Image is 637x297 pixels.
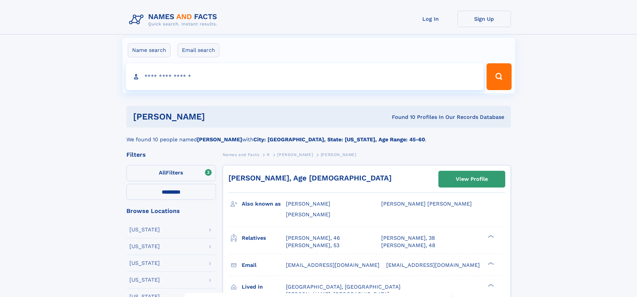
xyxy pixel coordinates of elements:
[129,277,160,283] div: [US_STATE]
[277,150,313,159] a: [PERSON_NAME]
[298,114,504,121] div: Found 10 Profiles In Our Records Database
[126,152,216,158] div: Filters
[381,234,435,242] a: [PERSON_NAME], 38
[242,281,286,293] h3: Lived in
[128,43,171,57] label: Name search
[277,152,313,157] span: [PERSON_NAME]
[242,259,286,271] h3: Email
[242,232,286,244] h3: Relatives
[404,11,457,27] a: Log In
[321,152,356,157] span: [PERSON_NAME]
[286,242,339,249] a: [PERSON_NAME], 53
[486,234,494,238] div: ❯
[286,284,401,290] span: [GEOGRAPHIC_DATA], [GEOGRAPHIC_DATA]
[126,128,511,144] div: We found 10 people named with .
[286,201,330,207] span: [PERSON_NAME]
[381,201,472,207] span: [PERSON_NAME] [PERSON_NAME]
[126,165,216,181] label: Filters
[486,283,494,287] div: ❯
[286,262,380,268] span: [EMAIL_ADDRESS][DOMAIN_NAME]
[129,244,160,249] div: [US_STATE]
[129,261,160,266] div: [US_STATE]
[133,113,299,121] h1: [PERSON_NAME]
[126,63,484,90] input: search input
[242,198,286,210] h3: Also known as
[457,11,511,27] a: Sign Up
[159,169,166,176] span: All
[286,234,340,242] a: [PERSON_NAME], 46
[267,150,270,159] a: R
[286,211,330,218] span: [PERSON_NAME]
[487,63,511,90] button: Search Button
[228,174,392,182] a: [PERSON_NAME], Age [DEMOGRAPHIC_DATA]
[486,261,494,266] div: ❯
[253,136,425,143] b: City: [GEOGRAPHIC_DATA], State: [US_STATE], Age Range: 45-60
[126,208,216,214] div: Browse Locations
[197,136,242,143] b: [PERSON_NAME]
[381,242,435,249] a: [PERSON_NAME], 48
[223,150,259,159] a: Names and Facts
[178,43,219,57] label: Email search
[439,171,505,187] a: View Profile
[126,11,223,29] img: Logo Names and Facts
[386,262,480,268] span: [EMAIL_ADDRESS][DOMAIN_NAME]
[456,171,488,187] div: View Profile
[129,227,160,232] div: [US_STATE]
[267,152,270,157] span: R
